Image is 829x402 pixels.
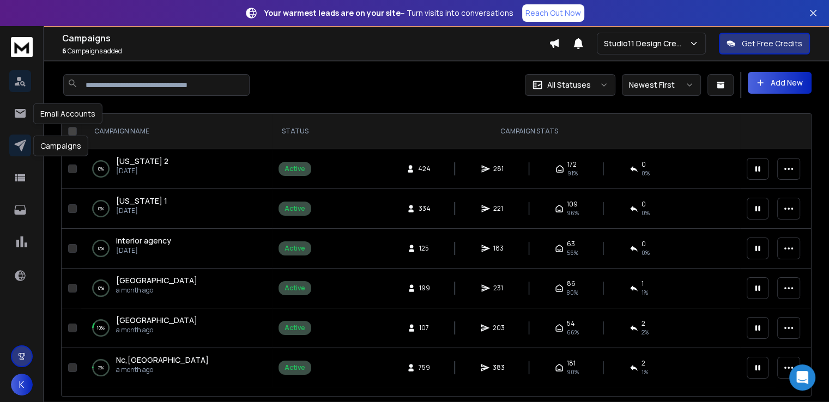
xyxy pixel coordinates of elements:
[81,149,272,189] td: 0%[US_STATE] 2[DATE]
[98,362,104,373] p: 2 %
[81,114,272,149] th: CAMPAIGN NAME
[98,283,104,294] p: 0 %
[33,103,102,124] div: Email Accounts
[493,165,504,173] span: 281
[116,275,197,286] a: [GEOGRAPHIC_DATA]
[98,243,104,254] p: 0 %
[567,248,578,257] span: 56 %
[567,288,578,297] span: 80 %
[567,319,575,328] span: 54
[116,246,171,255] p: [DATE]
[116,315,197,325] span: [GEOGRAPHIC_DATA]
[116,196,167,206] a: [US_STATE] 1
[62,46,66,56] span: 6
[642,248,650,257] span: 0 %
[719,33,810,54] button: Get Free Credits
[318,114,740,149] th: CAMPAIGN STATS
[418,165,431,173] span: 424
[116,366,209,374] p: a month ago
[116,156,168,167] a: [US_STATE] 2
[493,244,504,253] span: 183
[116,326,197,334] p: a month ago
[116,156,168,166] span: [US_STATE] 2
[11,374,33,395] button: K
[642,328,649,337] span: 2 %
[285,284,305,293] div: Active
[622,74,701,96] button: Newest First
[419,284,430,293] span: 199
[493,363,505,372] span: 383
[567,209,579,217] span: 96 %
[116,167,168,175] p: [DATE]
[285,324,305,332] div: Active
[81,189,272,229] td: 0%[US_STATE] 1[DATE]
[567,368,579,376] span: 90 %
[81,308,272,348] td: 10%[GEOGRAPHIC_DATA]a month ago
[419,244,430,253] span: 125
[116,315,197,326] a: [GEOGRAPHIC_DATA]
[116,235,171,246] a: interior agency
[264,8,513,19] p: – Turn visits into conversations
[493,204,504,213] span: 221
[642,368,648,376] span: 1 %
[567,328,579,337] span: 66 %
[116,355,209,365] span: Nc,[GEOGRAPHIC_DATA]
[285,165,305,173] div: Active
[97,322,105,333] p: 10 %
[493,284,504,293] span: 231
[748,72,812,94] button: Add New
[81,269,272,308] td: 0%[GEOGRAPHIC_DATA]a month ago
[116,206,167,215] p: [DATE]
[33,136,88,156] div: Campaigns
[81,348,272,388] td: 2%Nc,[GEOGRAPHIC_DATA]a month ago
[62,32,549,45] h1: Campaigns
[11,37,33,57] img: logo
[642,279,644,288] span: 1
[604,38,689,49] p: Studio11 Design Creative
[789,364,815,391] div: Open Intercom Messenger
[567,240,575,248] span: 63
[642,288,648,297] span: 1 %
[642,209,650,217] span: 0 %
[642,160,646,169] span: 0
[264,8,401,18] strong: Your warmest leads are on your site
[62,47,549,56] p: Campaigns added
[642,169,650,178] span: 0 %
[493,324,505,332] span: 203
[419,363,430,372] span: 759
[567,169,578,178] span: 91 %
[642,240,646,248] span: 0
[419,324,430,332] span: 107
[116,275,197,285] span: [GEOGRAPHIC_DATA]
[98,203,104,214] p: 0 %
[98,163,104,174] p: 0 %
[567,160,577,169] span: 172
[285,363,305,372] div: Active
[272,114,318,149] th: STATUS
[116,286,197,295] p: a month ago
[285,204,305,213] div: Active
[567,200,578,209] span: 109
[567,279,576,288] span: 86
[522,4,584,22] a: Reach Out Now
[567,359,576,368] span: 181
[742,38,802,49] p: Get Free Credits
[547,80,591,90] p: All Statuses
[525,8,581,19] p: Reach Out Now
[642,200,646,209] span: 0
[116,355,209,366] a: Nc,[GEOGRAPHIC_DATA]
[419,204,431,213] span: 334
[642,359,645,368] span: 2
[81,229,272,269] td: 0%interior agency[DATE]
[285,244,305,253] div: Active
[642,319,645,328] span: 2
